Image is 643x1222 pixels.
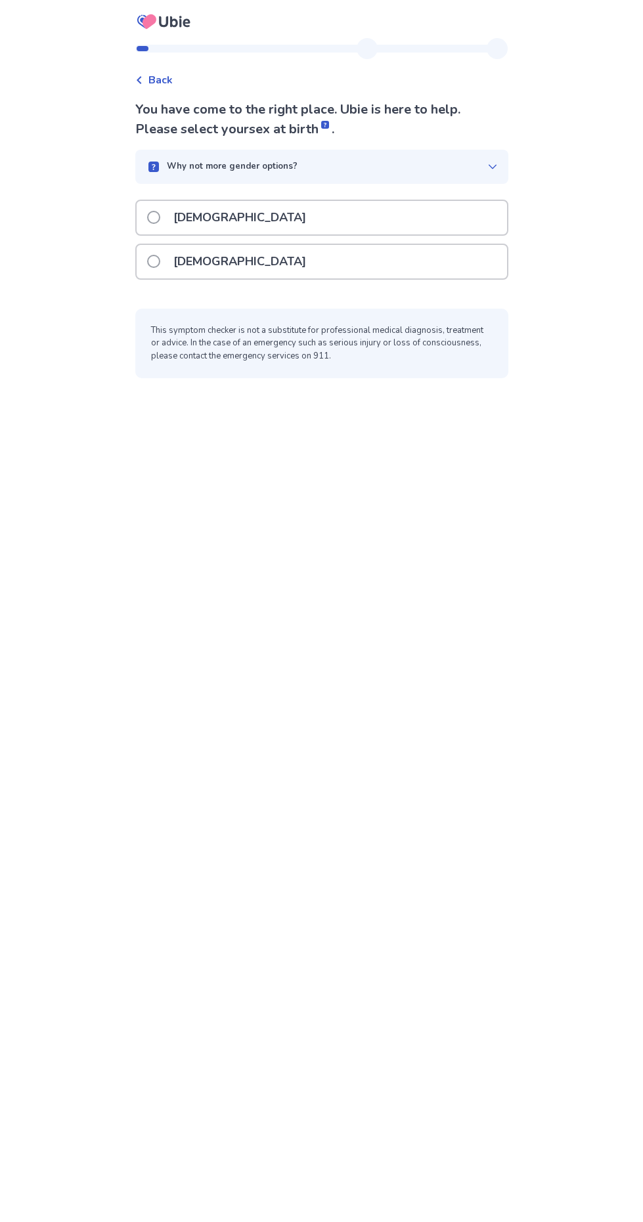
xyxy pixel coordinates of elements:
[167,160,298,173] p: Why not more gender options?
[166,201,314,234] p: [DEMOGRAPHIC_DATA]
[135,100,508,139] p: You have come to the right place. Ubie is here to help. Please select your .
[166,245,314,278] p: [DEMOGRAPHIC_DATA]
[249,120,332,138] span: sex at birth
[148,72,173,88] span: Back
[151,324,493,363] p: This symptom checker is not a substitute for professional medical diagnosis, treatment or advice....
